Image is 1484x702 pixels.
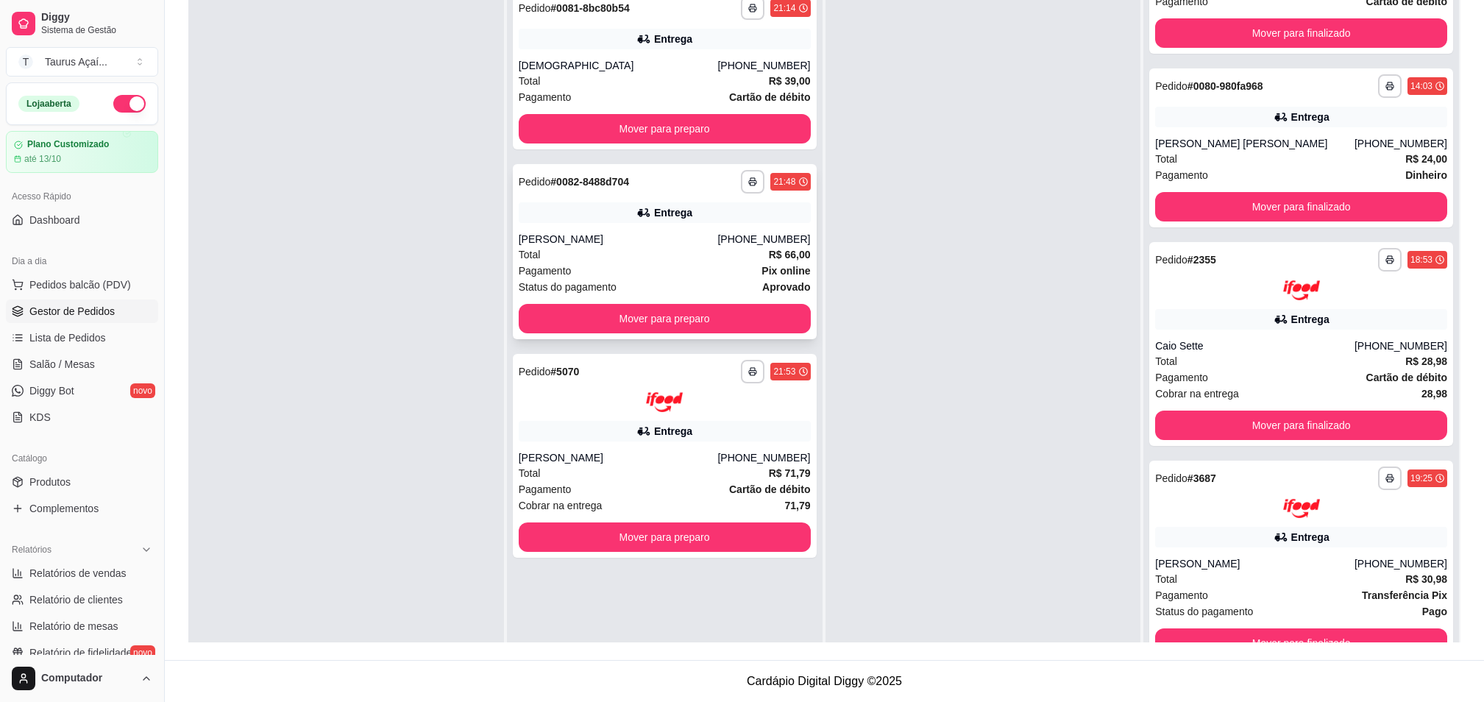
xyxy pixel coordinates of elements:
img: ifood [646,392,683,412]
span: Relatório de fidelidade [29,645,132,660]
a: Relatórios de vendas [6,561,158,585]
button: Mover para finalizado [1155,411,1447,440]
a: Gestor de Pedidos [6,299,158,323]
div: Catálogo [6,447,158,470]
article: até 13/10 [24,153,61,165]
span: Cobrar na entrega [1155,386,1239,402]
button: Alterar Status [113,95,146,113]
div: [PERSON_NAME] [519,450,718,465]
div: [PHONE_NUMBER] [1355,556,1447,571]
div: Entrega [1291,530,1329,545]
span: Diggy Bot [29,383,74,398]
div: Entrega [654,424,692,439]
strong: Dinheiro [1405,169,1447,181]
button: Computador [6,661,158,696]
strong: # 3687 [1187,472,1216,484]
span: Relatório de mesas [29,619,118,634]
strong: Cartão de débito [729,483,810,495]
button: Select a team [6,47,158,77]
div: [PHONE_NUMBER] [1355,338,1447,353]
strong: # 5070 [550,366,579,377]
span: Produtos [29,475,71,489]
span: Pagamento [1155,369,1208,386]
span: Pedido [519,176,551,188]
a: Produtos [6,470,158,494]
div: 18:53 [1410,254,1432,266]
span: KDS [29,410,51,425]
strong: # 0082-8488d704 [550,176,629,188]
strong: Pix online [761,265,810,277]
div: Entrega [1291,110,1329,124]
div: 19:25 [1410,472,1432,484]
div: 21:14 [773,2,795,14]
strong: 28,98 [1421,388,1447,400]
div: 21:53 [773,366,795,377]
span: Pagamento [1155,167,1208,183]
span: Pedido [519,366,551,377]
span: T [18,54,33,69]
span: Pedidos balcão (PDV) [29,277,131,292]
span: Total [519,73,541,89]
strong: # 2355 [1187,254,1216,266]
button: Mover para preparo [519,304,811,333]
strong: R$ 30,98 [1405,573,1447,585]
strong: Pago [1422,606,1447,617]
span: Total [519,247,541,263]
a: DiggySistema de Gestão [6,6,158,41]
span: Relatório de clientes [29,592,123,607]
span: Pagamento [1155,587,1208,603]
div: Entrega [654,32,692,46]
a: Relatório de mesas [6,614,158,638]
strong: 71,79 [784,500,810,511]
button: Mover para preparo [519,114,811,143]
div: [PHONE_NUMBER] [1355,136,1447,151]
div: 21:48 [773,176,795,188]
span: Total [1155,571,1177,587]
a: KDS [6,405,158,429]
div: [PHONE_NUMBER] [717,58,810,73]
a: Diggy Botnovo [6,379,158,403]
strong: aprovado [762,281,810,293]
span: Relatórios [12,544,52,556]
button: Pedidos balcão (PDV) [6,273,158,297]
div: [PHONE_NUMBER] [717,232,810,247]
img: ifood [1283,499,1320,519]
strong: Cartão de débito [1366,372,1447,383]
div: Entrega [1291,312,1329,327]
a: Relatório de clientes [6,588,158,611]
div: Dia a dia [6,249,158,273]
div: 14:03 [1410,80,1432,92]
strong: R$ 71,79 [769,467,811,479]
a: Dashboard [6,208,158,232]
span: Pedido [1155,472,1187,484]
strong: # 0080-980fa968 [1187,80,1263,92]
span: Pagamento [519,89,572,105]
a: Plano Customizadoaté 13/10 [6,131,158,173]
button: Mover para finalizado [1155,628,1447,658]
span: Pedido [1155,80,1187,92]
div: [PERSON_NAME] [519,232,718,247]
strong: R$ 24,00 [1405,153,1447,165]
strong: R$ 66,00 [769,249,811,260]
span: Pedido [519,2,551,14]
strong: R$ 28,98 [1405,355,1447,367]
div: Entrega [654,205,692,220]
span: Sistema de Gestão [41,24,152,36]
strong: Cartão de débito [729,91,810,103]
button: Mover para finalizado [1155,18,1447,48]
button: Mover para finalizado [1155,192,1447,221]
span: Total [1155,151,1177,167]
span: Status do pagamento [519,279,617,295]
span: Pagamento [519,481,572,497]
a: Lista de Pedidos [6,326,158,350]
span: Total [519,465,541,481]
a: Relatório de fidelidadenovo [6,641,158,664]
span: Total [1155,353,1177,369]
div: Loja aberta [18,96,79,112]
span: Pedido [1155,254,1187,266]
div: Caio Sette [1155,338,1355,353]
a: Salão / Mesas [6,352,158,376]
span: Status do pagamento [1155,603,1253,620]
strong: # 0081-8bc80b54 [550,2,629,14]
div: Acesso Rápido [6,185,158,208]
